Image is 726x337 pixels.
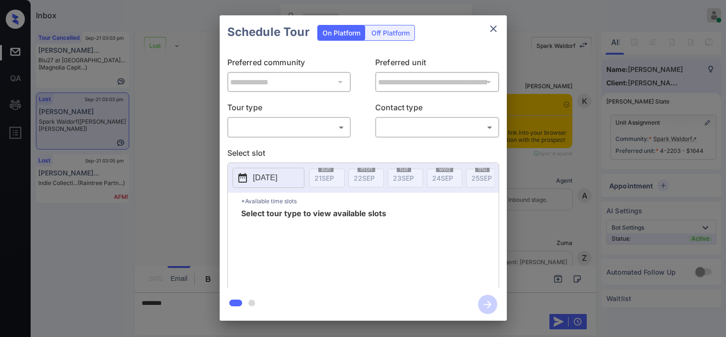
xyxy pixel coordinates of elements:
p: Select slot [227,147,499,163]
p: *Available time slots [241,193,499,209]
p: Contact type [375,102,499,117]
h2: Schedule Tour [220,15,317,49]
p: [DATE] [253,172,278,184]
span: Select tour type to view available slots [241,209,386,286]
p: Preferred unit [375,57,499,72]
p: Tour type [227,102,351,117]
button: [DATE] [233,168,304,188]
div: On Platform [318,25,365,40]
button: close [484,19,503,38]
div: Off Platform [367,25,414,40]
p: Preferred community [227,57,351,72]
